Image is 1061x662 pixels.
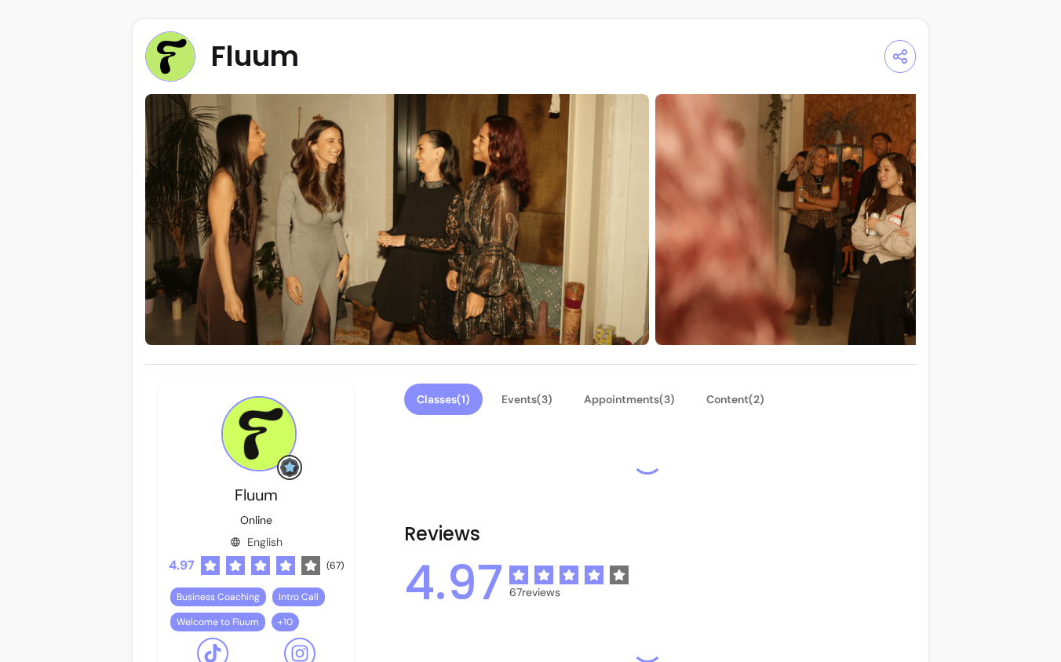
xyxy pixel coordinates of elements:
span: Fluum [211,41,299,72]
span: 4.97 [169,556,195,575]
span: 4.97 [404,559,503,606]
button: Classes(1) [404,384,483,415]
span: + 10 [275,616,296,628]
span: Intro Call [279,591,319,603]
img: Grow [280,458,299,477]
span: Fluum [235,485,278,505]
button: Events(3) [489,384,565,415]
span: Business Coaching [177,591,260,603]
h2: Reviews [404,522,891,547]
div: English [230,534,283,550]
span: ( 67 ) [326,559,344,572]
div: Loading [632,443,663,475]
p: Online [240,512,272,528]
button: Appointments(3) [571,384,687,415]
span: Welcome to Fluum [177,616,259,628]
span: 67 reviews [509,584,629,600]
button: Content(2) [694,384,777,415]
img: Provider image [221,396,297,471]
img: https://d22cr2pskkweo8.cloudfront.net/7da0f95d-a9ed-4b41-b915-5433de84e032 [145,94,649,345]
img: Provider image [145,31,195,82]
